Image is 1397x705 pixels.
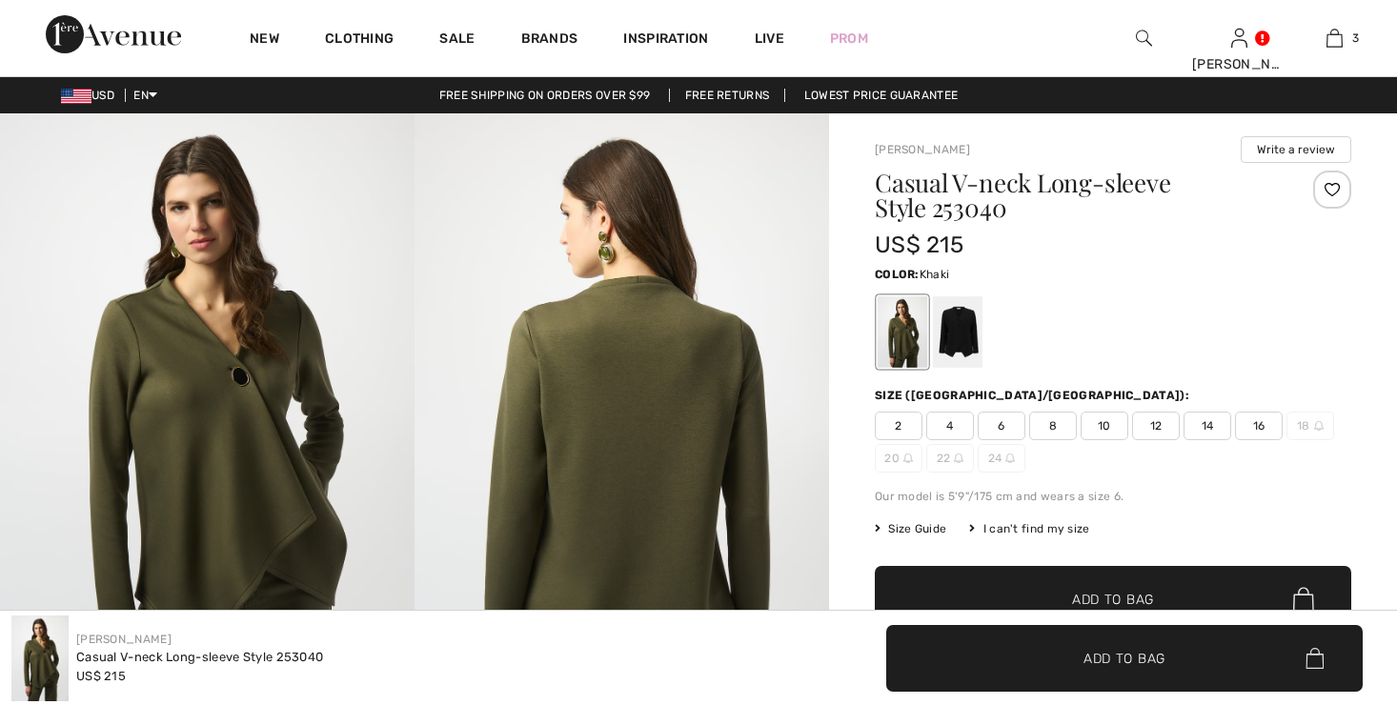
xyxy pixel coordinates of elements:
[325,30,394,50] a: Clothing
[1029,412,1077,440] span: 8
[1081,412,1128,440] span: 10
[903,453,913,463] img: ring-m.svg
[926,412,974,440] span: 4
[1306,648,1324,669] img: Bag.svg
[1136,27,1152,50] img: search the website
[875,268,920,281] span: Color:
[978,412,1025,440] span: 6
[830,29,868,49] a: Prom
[1132,412,1180,440] span: 12
[76,669,126,683] span: US$ 215
[875,566,1351,633] button: Add to Bag
[875,143,970,156] a: [PERSON_NAME]
[789,89,974,102] a: Lowest Price Guarantee
[886,625,1363,692] button: Add to Bag
[1072,590,1154,610] span: Add to Bag
[1192,54,1286,74] div: [PERSON_NAME]
[61,89,91,104] img: US Dollar
[1314,421,1324,431] img: ring-m.svg
[926,444,974,473] span: 22
[875,412,922,440] span: 2
[875,387,1193,404] div: Size ([GEOGRAPHIC_DATA]/[GEOGRAPHIC_DATA]):
[46,15,181,53] img: 1ère Avenue
[11,615,69,701] img: Casual V-Neck Long-Sleeve Style 253040
[1231,29,1247,47] a: Sign In
[669,89,786,102] a: Free Returns
[875,444,922,473] span: 20
[1005,453,1015,463] img: ring-m.svg
[76,633,172,646] a: [PERSON_NAME]
[875,171,1272,220] h1: Casual V-neck Long-sleeve Style 253040
[875,232,963,258] span: US$ 215
[1287,27,1381,50] a: 3
[978,444,1025,473] span: 24
[1083,648,1165,668] span: Add to Bag
[250,30,279,50] a: New
[133,89,157,102] span: EN
[1231,27,1247,50] img: My Info
[76,648,323,667] div: Casual V-neck Long-sleeve Style 253040
[521,30,578,50] a: Brands
[424,89,666,102] a: Free shipping on orders over $99
[1326,27,1343,50] img: My Bag
[875,520,946,537] span: Size Guide
[755,29,784,49] a: Live
[1235,412,1283,440] span: 16
[623,30,708,50] span: Inspiration
[1286,412,1334,440] span: 18
[875,488,1351,505] div: Our model is 5'9"/175 cm and wears a size 6.
[1352,30,1359,47] span: 3
[61,89,122,102] span: USD
[969,520,1089,537] div: I can't find my size
[439,30,475,50] a: Sale
[1184,412,1231,440] span: 14
[933,296,982,368] div: Black
[878,296,927,368] div: Khaki
[954,453,963,463] img: ring-m.svg
[920,268,950,281] span: Khaki
[1241,136,1351,163] button: Write a review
